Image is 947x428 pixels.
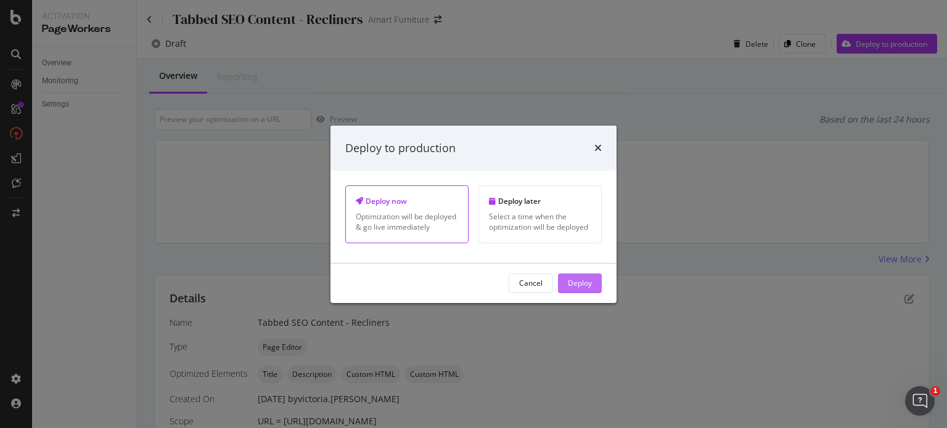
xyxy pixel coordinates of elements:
div: Cancel [519,278,543,288]
div: modal [330,125,617,302]
div: Deploy later [489,196,591,206]
button: Deploy [558,273,602,293]
div: Deploy to production [345,140,456,156]
button: Cancel [509,273,553,293]
div: Deploy [568,278,592,288]
iframe: Intercom live chat [905,386,935,416]
div: Select a time when the optimization will be deployed [489,211,591,232]
div: Deploy now [356,196,458,206]
span: 1 [930,386,940,396]
div: times [594,140,602,156]
div: Optimization will be deployed & go live immediately [356,211,458,232]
